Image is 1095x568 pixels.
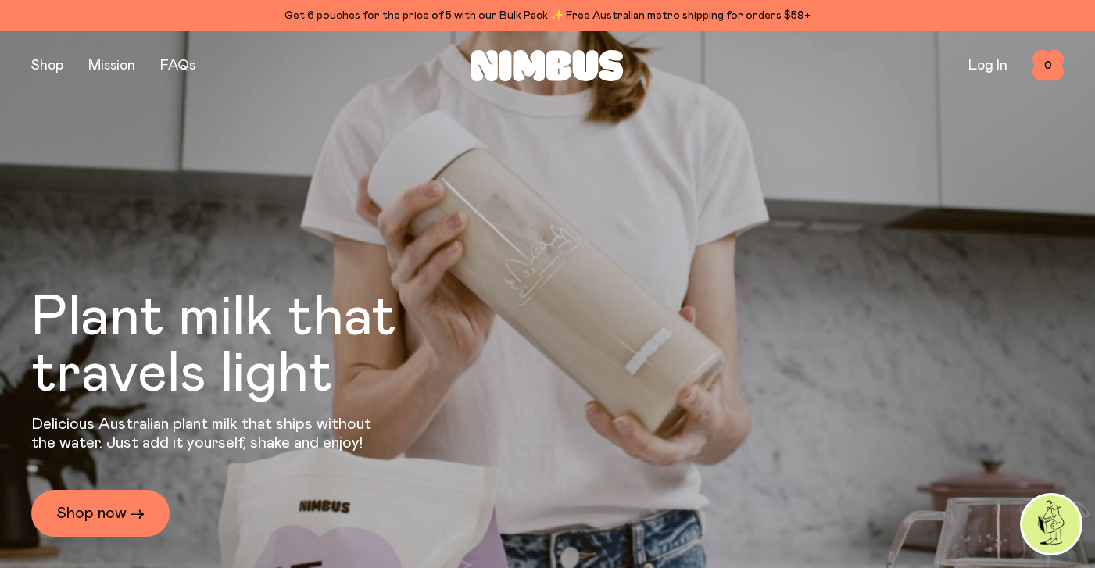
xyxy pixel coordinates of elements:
[1022,495,1080,553] img: agent
[968,59,1007,73] a: Log In
[88,59,135,73] a: Mission
[160,59,195,73] a: FAQs
[31,415,381,452] p: Delicious Australian plant milk that ships without the water. Just add it yourself, shake and enjoy!
[31,290,481,402] h1: Plant milk that travels light
[31,6,1064,25] div: Get 6 pouches for the price of 5 with our Bulk Pack ✨ Free Australian metro shipping for orders $59+
[1032,50,1064,81] button: 0
[31,490,170,537] a: Shop now →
